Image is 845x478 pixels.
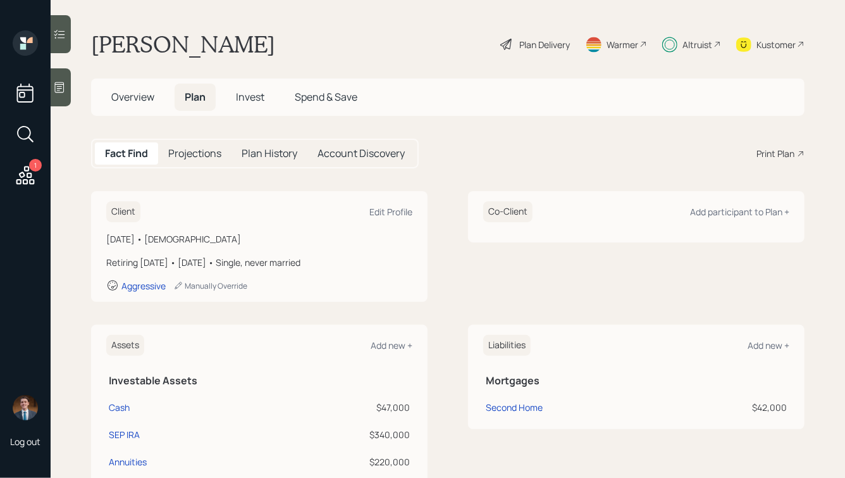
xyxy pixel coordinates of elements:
[168,148,221,160] h5: Projections
[690,206,789,218] div: Add participant to Plan +
[483,201,533,222] h6: Co-Client
[105,148,148,160] h5: Fact Find
[369,206,412,218] div: Edit Profile
[748,339,789,351] div: Add new +
[318,148,405,160] h5: Account Discovery
[756,38,796,51] div: Kustomer
[486,375,787,387] h5: Mortgages
[519,38,570,51] div: Plan Delivery
[109,375,410,387] h5: Investable Assets
[91,30,275,58] h1: [PERSON_NAME]
[328,455,410,469] div: $220,000
[109,455,147,469] div: Annuities
[295,90,357,104] span: Spend & Save
[486,401,543,414] div: Second Home
[106,201,140,222] h6: Client
[236,90,264,104] span: Invest
[328,401,410,414] div: $47,000
[29,159,42,172] div: 1
[756,147,794,160] div: Print Plan
[242,148,297,160] h5: Plan History
[328,428,410,441] div: $340,000
[483,335,531,356] h6: Liabilities
[607,38,638,51] div: Warmer
[121,280,166,292] div: Aggressive
[173,280,247,291] div: Manually Override
[682,38,712,51] div: Altruist
[10,436,40,448] div: Log out
[672,401,787,414] div: $42,000
[371,339,412,351] div: Add new +
[106,256,412,269] div: Retiring [DATE] • [DATE] • Single, never married
[185,90,206,104] span: Plan
[111,90,154,104] span: Overview
[109,401,130,414] div: Cash
[109,428,140,441] div: SEP IRA
[106,335,144,356] h6: Assets
[13,395,38,420] img: hunter_neumayer.jpg
[106,232,412,246] div: [DATE] • [DEMOGRAPHIC_DATA]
